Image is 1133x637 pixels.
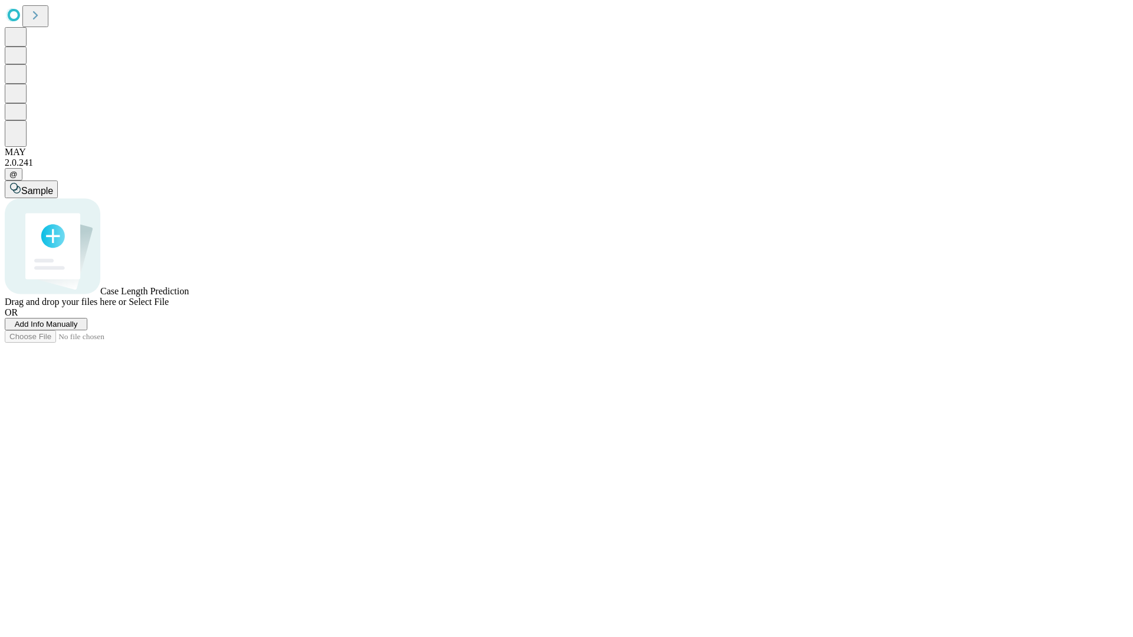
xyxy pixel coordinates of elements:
button: Add Info Manually [5,318,87,330]
span: Drag and drop your files here or [5,297,126,307]
span: @ [9,170,18,179]
button: Sample [5,180,58,198]
span: Select File [129,297,169,307]
span: OR [5,307,18,317]
div: MAY [5,147,1128,157]
div: 2.0.241 [5,157,1128,168]
span: Add Info Manually [15,320,78,329]
span: Case Length Prediction [100,286,189,296]
button: @ [5,168,22,180]
span: Sample [21,186,53,196]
